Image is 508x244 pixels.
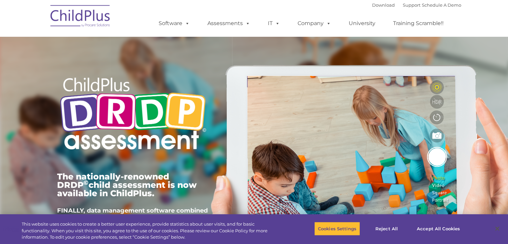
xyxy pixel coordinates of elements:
[261,17,287,30] a: IT
[291,17,338,30] a: Company
[314,222,360,236] button: Cookies Settings
[57,207,208,233] span: FINALLY, data management software combined with child development assessments in ONE POWERFUL sys...
[372,2,461,8] font: |
[57,171,197,198] span: The nationally-renowned DRDP child assessment is now available in ChildPlus.
[366,222,407,236] button: Reject All
[57,69,209,161] img: Copyright - DRDP Logo Light
[422,2,461,8] a: Schedule A Demo
[22,221,280,241] div: This website uses cookies to create a better user experience, provide statistics about user visit...
[490,221,505,236] button: Close
[47,0,114,34] img: ChildPlus by Procare Solutions
[403,2,420,8] a: Support
[386,17,450,30] a: Training Scramble!!
[413,222,464,236] button: Accept All Cookies
[83,179,89,187] sup: ©
[342,17,382,30] a: University
[372,2,395,8] a: Download
[152,17,196,30] a: Software
[201,17,257,30] a: Assessments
